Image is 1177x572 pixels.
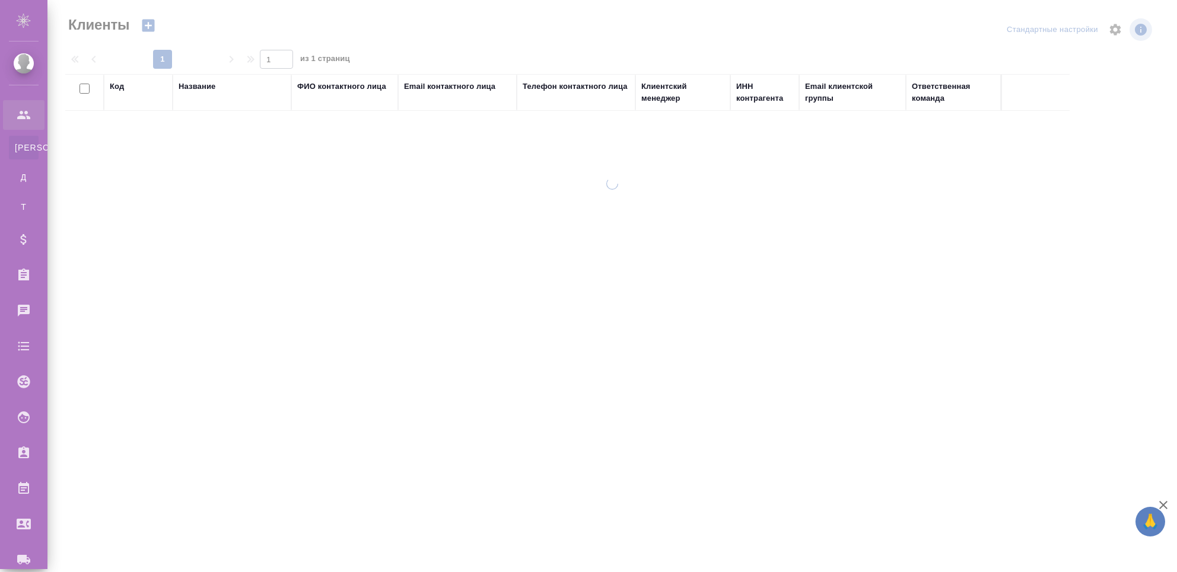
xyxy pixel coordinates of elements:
[15,171,33,183] span: Д
[179,81,215,92] div: Название
[641,81,724,104] div: Клиентский менеджер
[9,165,39,189] a: Д
[9,195,39,219] a: Т
[9,136,39,159] a: [PERSON_NAME]
[404,81,495,92] div: Email контактного лица
[15,142,33,154] span: [PERSON_NAME]
[1140,509,1160,534] span: 🙏
[110,81,124,92] div: Код
[297,81,386,92] div: ФИО контактного лица
[805,81,900,104] div: Email клиентской группы
[912,81,995,104] div: Ответственная команда
[736,81,793,104] div: ИНН контрагента
[1135,507,1165,536] button: 🙏
[15,201,33,213] span: Т
[523,81,628,92] div: Телефон контактного лица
